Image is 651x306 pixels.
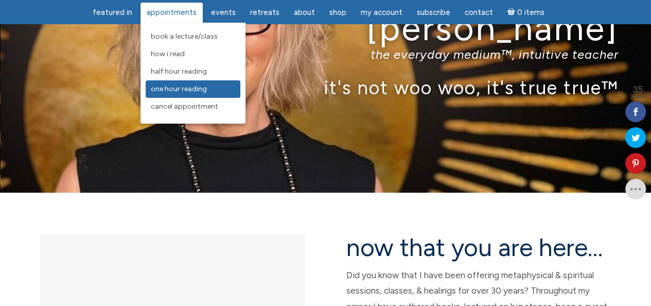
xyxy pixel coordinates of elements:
[151,49,185,58] span: How I Read
[205,3,242,23] a: Events
[151,84,207,93] span: One Hour Reading
[459,3,499,23] a: Contact
[417,8,450,17] span: Subscribe
[146,45,240,63] a: How I Read
[355,3,409,23] a: My Account
[361,8,402,17] span: My Account
[346,234,611,261] h2: now that you are here…
[146,80,240,98] a: One Hour Reading
[146,28,240,45] a: Book a Lecture/Class
[151,67,207,76] span: Half Hour Reading
[329,8,346,17] span: Shop
[147,8,197,17] span: Appointments
[211,8,236,17] span: Events
[146,98,240,115] a: Cancel Appointment
[323,3,353,23] a: Shop
[33,76,619,98] p: it's not woo woo, it's true true™
[294,8,315,17] span: About
[33,47,619,62] p: the everyday medium™, intuitive teacher
[151,32,218,41] span: Book a Lecture/Class
[86,3,138,23] a: featured in
[629,85,646,94] span: 35
[93,8,132,17] span: featured in
[507,8,517,17] i: Cart
[501,2,551,23] a: Cart0 items
[288,3,321,23] a: About
[250,8,279,17] span: Retreats
[33,9,619,47] h1: [PERSON_NAME]
[629,94,646,99] span: Shares
[411,3,456,23] a: Subscribe
[151,102,218,111] span: Cancel Appointment
[146,63,240,80] a: Half Hour Reading
[140,3,203,23] a: Appointments
[465,8,493,17] span: Contact
[244,3,286,23] a: Retreats
[517,9,544,16] span: 0 items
